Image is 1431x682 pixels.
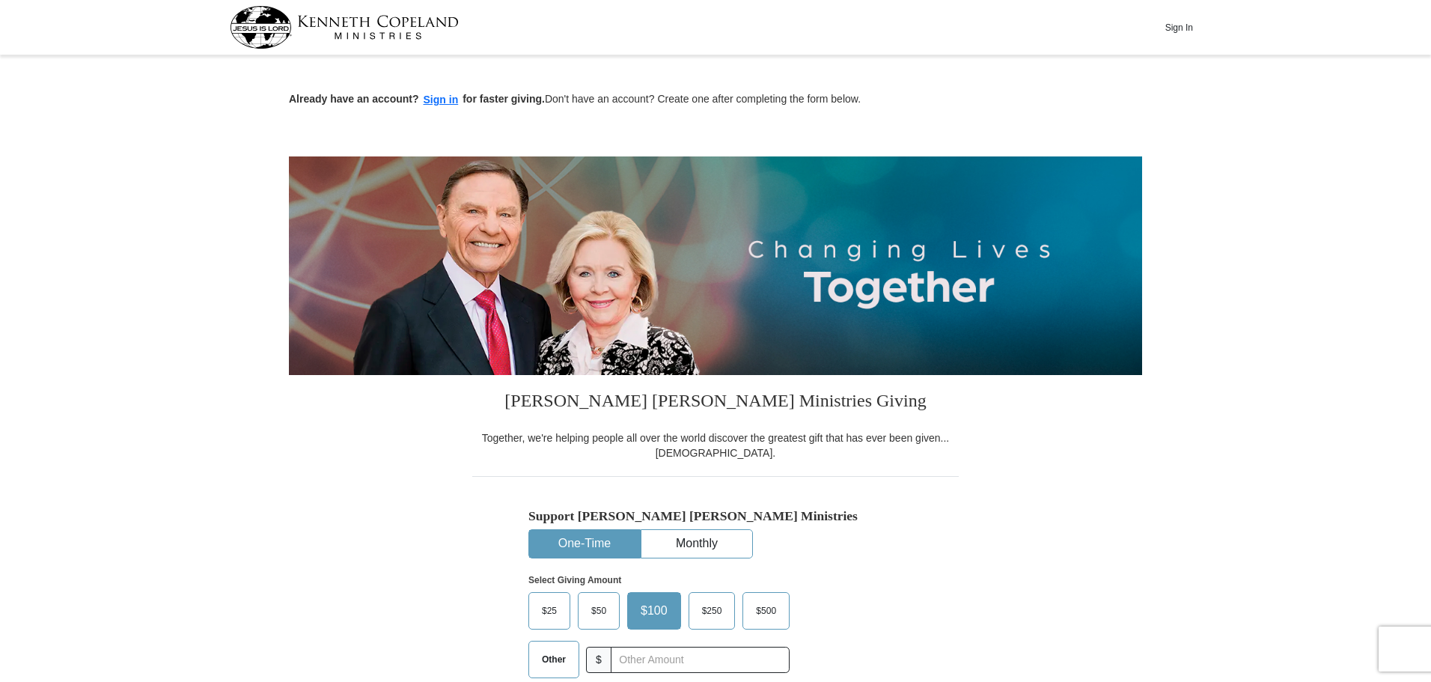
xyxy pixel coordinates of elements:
[748,600,784,622] span: $500
[472,375,959,430] h3: [PERSON_NAME] [PERSON_NAME] Ministries Giving
[529,530,640,558] button: One-Time
[584,600,614,622] span: $50
[534,600,564,622] span: $25
[641,530,752,558] button: Monthly
[419,91,463,109] button: Sign in
[534,648,573,671] span: Other
[586,647,611,673] span: $
[528,575,621,585] strong: Select Giving Amount
[289,93,545,105] strong: Already have an account? for faster giving.
[230,6,459,49] img: kcm-header-logo.svg
[289,91,1142,109] p: Don't have an account? Create one after completing the form below.
[1156,16,1201,39] button: Sign In
[695,600,730,622] span: $250
[528,508,903,524] h5: Support [PERSON_NAME] [PERSON_NAME] Ministries
[633,600,675,622] span: $100
[472,430,959,460] div: Together, we're helping people all over the world discover the greatest gift that has ever been g...
[611,647,790,673] input: Other Amount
